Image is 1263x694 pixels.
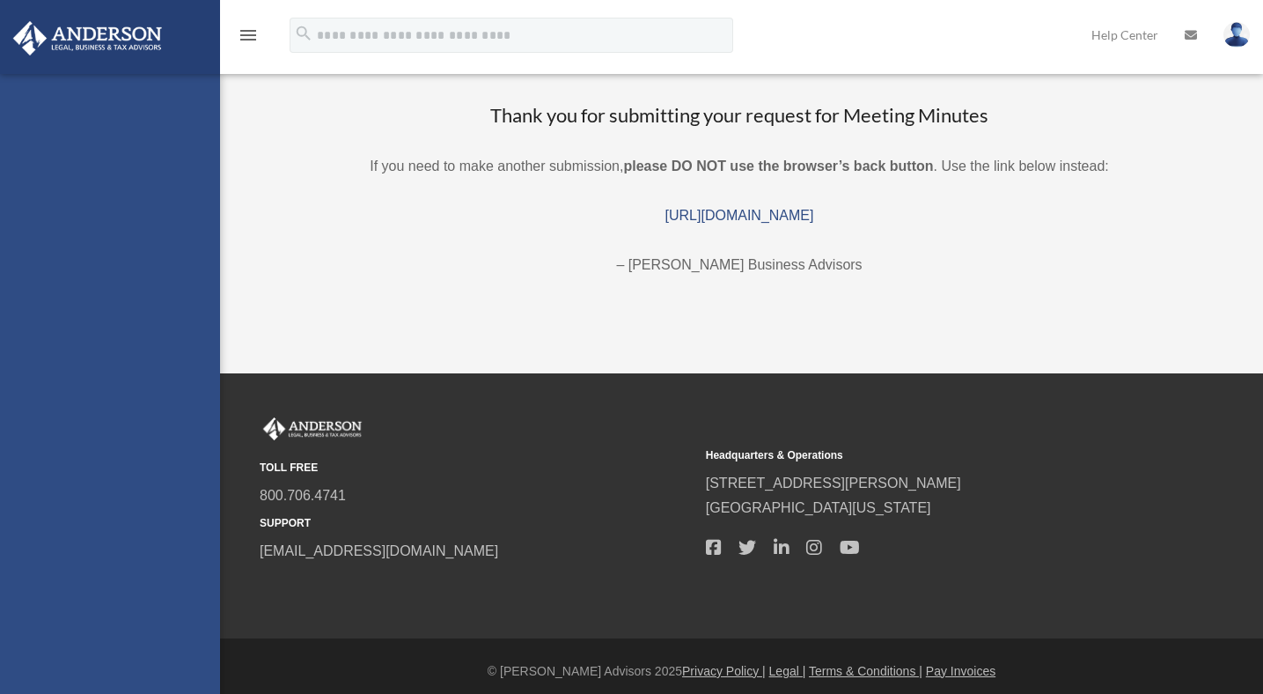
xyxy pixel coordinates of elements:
a: [EMAIL_ADDRESS][DOMAIN_NAME] [260,543,498,558]
img: Anderson Advisors Platinum Portal [8,21,167,55]
p: If you need to make another submission, . Use the link below instead: [238,154,1241,179]
a: menu [238,31,259,46]
a: Pay Invoices [926,664,995,678]
a: [URL][DOMAIN_NAME] [665,208,814,223]
img: Anderson Advisors Platinum Portal [260,417,365,440]
a: Privacy Policy | [682,664,766,678]
a: Legal | [769,664,806,678]
b: please DO NOT use the browser’s back button [623,159,933,173]
a: [GEOGRAPHIC_DATA][US_STATE] [706,500,931,515]
small: SUPPORT [260,514,694,533]
div: © [PERSON_NAME] Advisors 2025 [220,661,1263,683]
a: 800.706.4741 [260,488,346,503]
img: User Pic [1223,22,1250,48]
small: Headquarters & Operations [706,447,1140,465]
p: – [PERSON_NAME] Business Advisors [238,253,1241,277]
h3: Thank you for submitting your request for Meeting Minutes [238,102,1241,129]
a: [STREET_ADDRESS][PERSON_NAME] [706,476,961,491]
a: Terms & Conditions | [809,664,922,678]
small: TOLL FREE [260,459,694,477]
i: search [294,24,313,43]
i: menu [238,25,259,46]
